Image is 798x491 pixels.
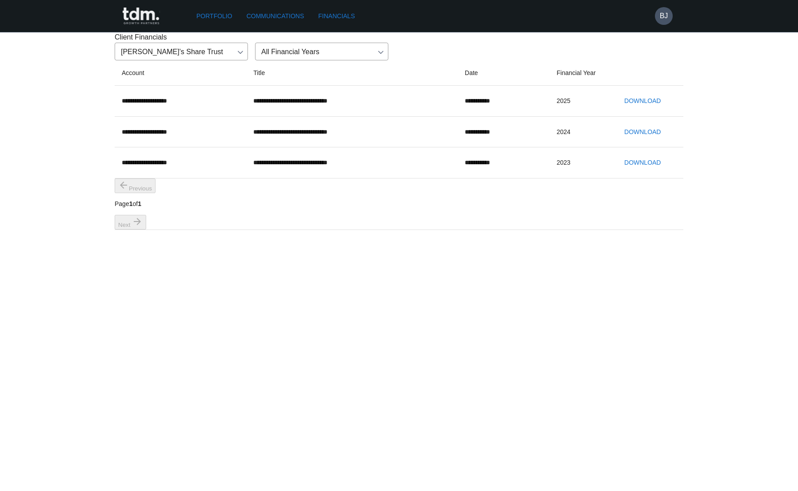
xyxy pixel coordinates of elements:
button: Download [621,93,664,109]
a: Portfolio [193,8,236,24]
p: Page of [115,199,156,209]
td: 2023 [550,147,614,178]
th: Financial Year [550,60,614,86]
b: 1 [129,200,133,207]
button: BJ [655,7,673,25]
button: next page [115,215,146,230]
a: Financials [315,8,358,24]
button: previous page [115,178,156,193]
button: Download [621,124,664,140]
h6: BJ [660,11,668,21]
td: 2024 [550,116,614,147]
table: Client document table [115,60,683,230]
div: All Financial Years [255,43,388,60]
th: Title [246,60,458,86]
th: Account [115,60,246,86]
a: Communications [243,8,308,24]
p: Client Financials [115,32,683,43]
button: Download [621,154,664,171]
th: Date [458,60,550,86]
td: 2025 [550,86,614,117]
b: 1 [138,200,141,207]
div: [PERSON_NAME]’s Share Trust [115,43,248,60]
